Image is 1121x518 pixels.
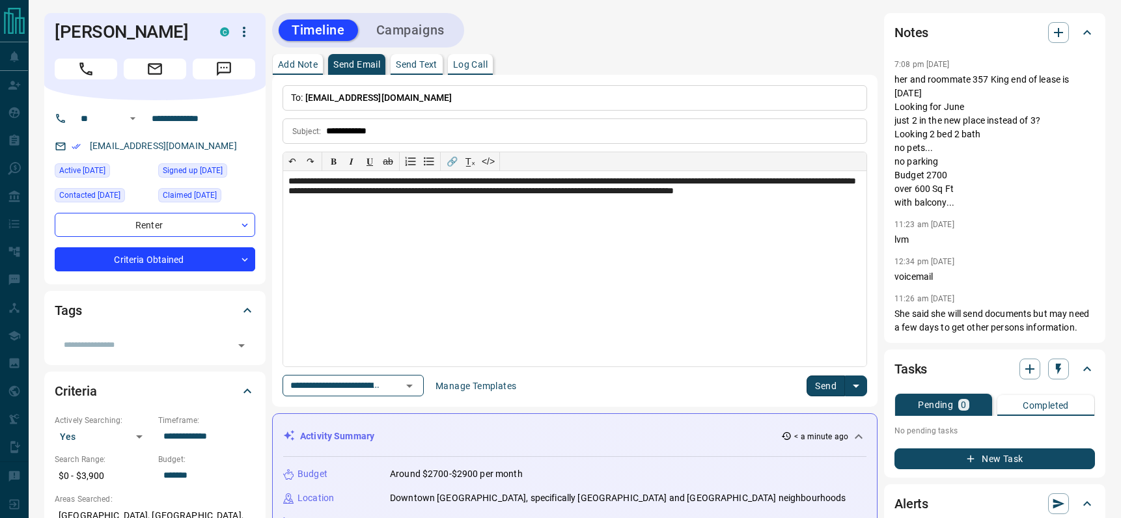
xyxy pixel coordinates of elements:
span: Message [193,59,255,79]
button: Bullet list [420,152,438,170]
button: </> [479,152,497,170]
p: 11:26 am [DATE] [894,294,954,303]
div: Tue Apr 01 2025 [158,188,255,206]
button: New Task [894,448,1095,469]
p: She said she will send documents but may need a few days to get other persons information. [894,307,1095,334]
p: 12:34 pm [DATE] [894,257,954,266]
button: Numbered list [402,152,420,170]
button: 𝑰 [342,152,361,170]
button: T̲ₓ [461,152,479,170]
div: split button [807,375,867,396]
button: ↷ [301,152,320,170]
button: Campaigns [363,20,458,41]
p: Completed [1023,401,1069,410]
p: Send Text [396,60,437,69]
button: ab [379,152,397,170]
button: Open [232,336,251,355]
p: Around $2700-$2900 per month [390,467,523,481]
p: Send Email [333,60,380,69]
p: voicemail [894,270,1095,284]
p: No pending tasks [894,421,1095,441]
p: 11:23 am [DATE] [894,220,954,229]
p: Log Call [453,60,488,69]
h2: Notes [894,22,928,43]
button: Open [400,377,419,395]
span: Signed up [DATE] [163,164,223,177]
button: ↶ [283,152,301,170]
div: Criteria Obtained [55,247,255,271]
button: Manage Templates [428,375,524,396]
p: Timeframe: [158,415,255,426]
button: 𝐔 [361,152,379,170]
div: Renter [55,213,255,237]
div: Yes [55,426,152,447]
p: her and roommate 357 King end of lease is [DATE] Looking for June just 2 in the new place instead... [894,73,1095,210]
svg: Email Verified [72,142,81,151]
h2: Alerts [894,493,928,514]
div: Activity Summary< a minute ago [283,424,866,448]
s: ab [383,156,393,167]
p: Subject: [292,126,321,137]
p: Areas Searched: [55,493,255,505]
h1: [PERSON_NAME] [55,21,201,42]
p: < a minute ago [794,431,848,443]
p: Activity Summary [300,429,374,443]
h2: Tags [55,300,81,321]
div: Criteria [55,375,255,407]
div: Notes [894,17,1095,48]
span: Contacted [DATE] [59,189,120,202]
div: Tags [55,295,255,326]
p: Location [298,491,334,505]
div: Thu Apr 04 2024 [55,188,152,206]
p: lvm [894,233,1095,247]
p: Pending [918,400,953,409]
div: Tasks [894,353,1095,385]
p: 7:08 pm [DATE] [894,60,950,69]
h2: Criteria [55,381,97,402]
p: 0 [961,400,966,409]
h2: Tasks [894,359,927,379]
span: Email [124,59,186,79]
button: Timeline [279,20,358,41]
button: 𝐁 [324,152,342,170]
p: $0 - $3,900 [55,465,152,487]
p: Add Note [278,60,318,69]
span: 𝐔 [367,156,373,167]
p: To: [283,85,867,111]
div: Sat Sep 13 2025 [55,163,152,182]
span: [EMAIL_ADDRESS][DOMAIN_NAME] [305,92,452,103]
span: Claimed [DATE] [163,189,217,202]
p: Actively Searching: [55,415,152,426]
p: Budget [298,467,327,481]
p: Budget: [158,454,255,465]
a: [EMAIL_ADDRESS][DOMAIN_NAME] [90,141,237,151]
p: Downtown [GEOGRAPHIC_DATA], specifically [GEOGRAPHIC_DATA] and [GEOGRAPHIC_DATA] neighbourhoods [390,491,846,505]
button: Open [125,111,141,126]
span: Call [55,59,117,79]
button: 🔗 [443,152,461,170]
button: Send [807,375,845,396]
p: Search Range: [55,454,152,465]
div: condos.ca [220,27,229,36]
div: Thu Jan 11 2024 [158,163,255,182]
span: Active [DATE] [59,164,105,177]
